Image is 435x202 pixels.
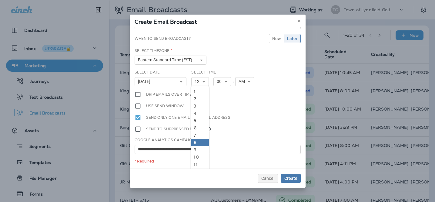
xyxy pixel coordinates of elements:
[284,34,301,43] button: Later
[135,138,206,142] label: Google Analytics Campaign Title
[191,117,209,124] a: 5
[135,159,301,164] div: * Required
[281,174,301,183] button: Create
[261,176,275,180] span: Cancel
[135,48,172,53] label: Select Timezone
[239,79,247,84] span: AM
[146,114,230,121] label: Send only one email per email address
[231,77,235,86] div: :
[213,77,231,86] button: 00
[135,77,187,86] button: [DATE]
[191,88,209,95] a: 1
[135,36,191,41] label: When to send broadcast?
[191,70,216,75] label: Select Time
[146,91,192,98] label: Drip emails over time
[191,132,209,139] a: 7
[217,79,224,84] span: 00
[191,161,209,168] a: 11
[191,102,209,110] a: 3
[146,126,212,132] label: Send to suppressed emails.
[235,77,254,86] button: AM
[191,146,209,153] a: 9
[135,56,207,65] button: Eastern Standard Time (EST)
[191,139,209,146] a: 8
[209,77,213,86] div: :
[191,95,209,102] a: 2
[272,36,281,41] span: Now
[269,34,284,43] button: Now
[287,36,297,41] span: Later
[138,79,153,84] span: [DATE]
[191,124,209,132] a: 6
[258,174,278,183] button: Cancel
[191,110,209,117] a: 4
[146,103,184,109] label: Use send window
[138,57,195,63] span: Eastern Standard Time (EST)
[195,79,202,84] span: 12
[191,168,209,175] a: 12
[284,176,297,180] span: Create
[135,70,160,75] label: Select Date
[191,153,209,161] a: 10
[191,77,209,86] button: 12
[130,15,306,27] div: Create Email Broadcast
